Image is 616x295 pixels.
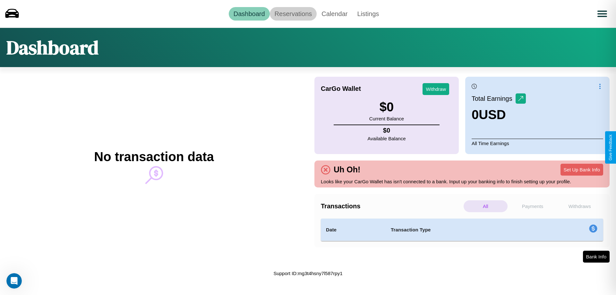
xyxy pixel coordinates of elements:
table: simple table [321,219,603,241]
p: Available Balance [368,134,406,143]
p: Looks like your CarGo Wallet has isn't connected to a bank. Input up your banking info to finish ... [321,177,603,186]
a: Reservations [270,7,317,21]
h1: Dashboard [6,34,98,61]
h4: Transaction Type [391,226,536,234]
h4: Date [326,226,381,234]
button: Withdraw [423,83,449,95]
p: Support ID: mg3t4hsny7l587rpy1 [273,269,342,278]
button: Set Up Bank Info [560,164,603,176]
h2: No transaction data [94,150,214,164]
a: Calendar [317,7,352,21]
h4: CarGo Wallet [321,85,361,92]
div: Give Feedback [608,134,613,161]
p: All Time Earnings [472,139,603,148]
p: Withdraws [558,200,602,212]
p: Current Balance [369,114,404,123]
a: Dashboard [229,7,270,21]
button: Bank Info [583,251,610,263]
h3: 0 USD [472,108,526,122]
h4: $ 0 [368,127,406,134]
p: Total Earnings [472,93,516,104]
iframe: Intercom live chat [6,273,22,289]
h4: Transactions [321,203,462,210]
p: Payments [511,200,555,212]
h3: $ 0 [369,100,404,114]
p: All [464,200,508,212]
a: Listings [352,7,384,21]
h4: Uh Oh! [330,165,364,174]
button: Open menu [593,5,611,23]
